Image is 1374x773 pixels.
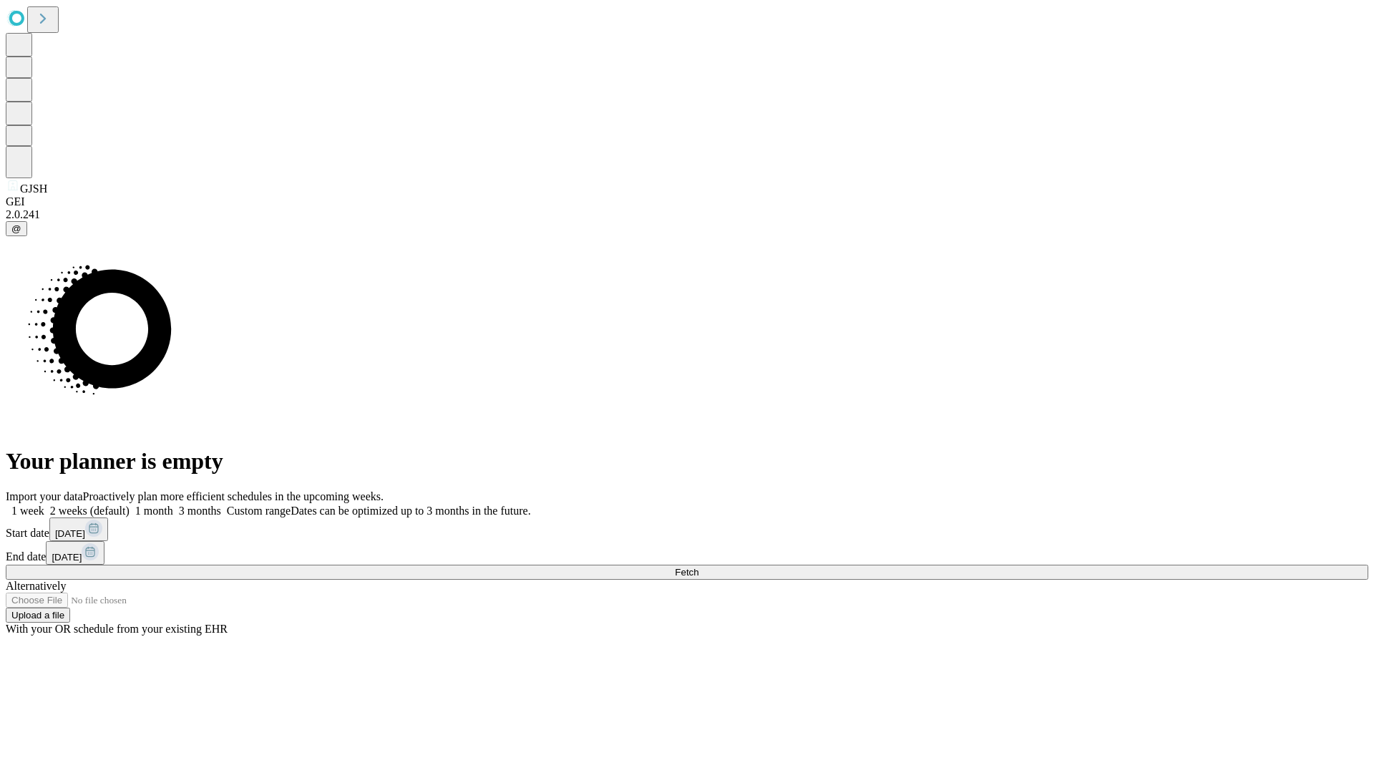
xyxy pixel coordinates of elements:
span: [DATE] [55,528,85,539]
span: Dates can be optimized up to 3 months in the future. [291,505,530,517]
div: Start date [6,517,1368,541]
span: 1 week [11,505,44,517]
button: Upload a file [6,608,70,623]
span: @ [11,223,21,234]
span: Alternatively [6,580,66,592]
button: [DATE] [49,517,108,541]
span: 3 months [179,505,221,517]
span: Import your data [6,490,83,502]
span: [DATE] [52,552,82,563]
div: End date [6,541,1368,565]
span: 2 weeks (default) [50,505,130,517]
button: @ [6,221,27,236]
div: GEI [6,195,1368,208]
span: GJSH [20,183,47,195]
span: Custom range [227,505,291,517]
button: Fetch [6,565,1368,580]
div: 2.0.241 [6,208,1368,221]
button: [DATE] [46,541,104,565]
span: Fetch [675,567,698,578]
h1: Your planner is empty [6,448,1368,475]
span: Proactively plan more efficient schedules in the upcoming weeks. [83,490,384,502]
span: 1 month [135,505,173,517]
span: With your OR schedule from your existing EHR [6,623,228,635]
